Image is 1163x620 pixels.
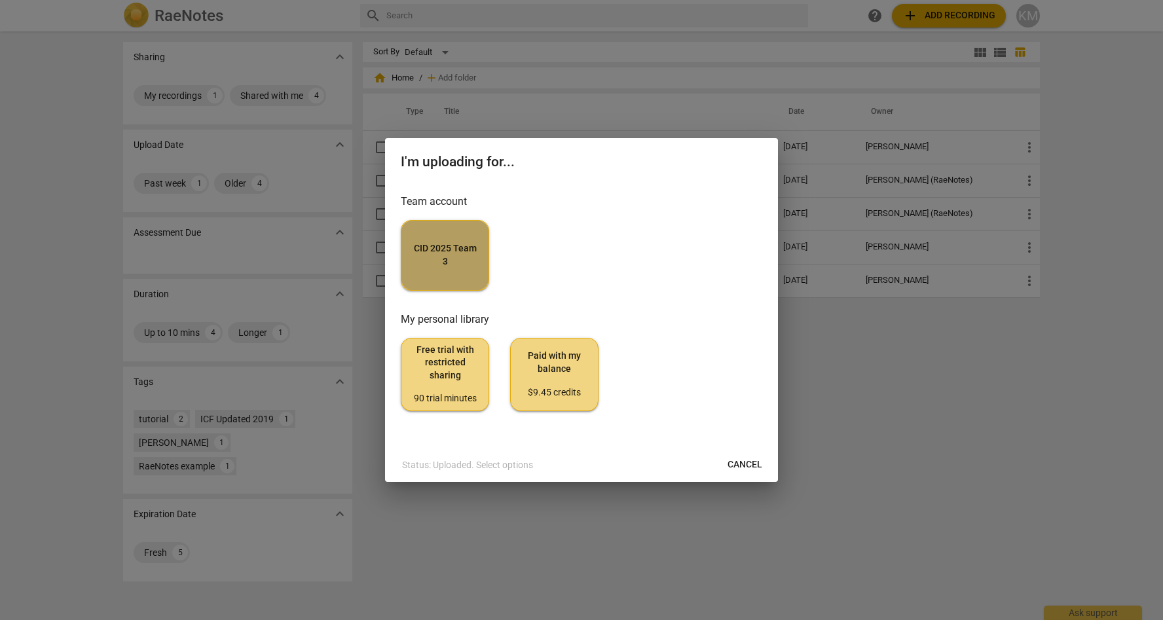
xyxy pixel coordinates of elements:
[521,386,587,399] div: $9.45 credits
[412,392,478,405] div: 90 trial minutes
[510,338,599,411] button: Paid with my balance$9.45 credits
[401,312,762,327] h3: My personal library
[412,242,478,268] span: CID 2025 Team 3
[401,338,489,411] button: Free trial with restricted sharing90 trial minutes
[402,458,533,472] p: Status: Uploaded. Select options
[401,154,762,170] h2: I'm uploading for...
[521,350,587,399] span: Paid with my balance
[401,194,762,210] h3: Team account
[412,344,478,405] span: Free trial with restricted sharing
[717,453,773,477] button: Cancel
[728,458,762,471] span: Cancel
[401,220,489,291] button: CID 2025 Team 3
